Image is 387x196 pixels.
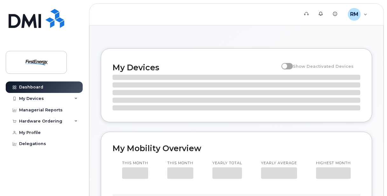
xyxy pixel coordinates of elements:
[167,161,193,166] p: This month
[281,60,287,65] input: Show Deactivated Devices
[261,161,297,166] p: Yearly average
[212,161,242,166] p: Yearly total
[122,161,148,166] p: This month
[293,64,354,69] span: Show Deactivated Devices
[316,161,351,166] p: Highest month
[113,143,360,153] h2: My Mobility Overview
[113,63,278,72] h2: My Devices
